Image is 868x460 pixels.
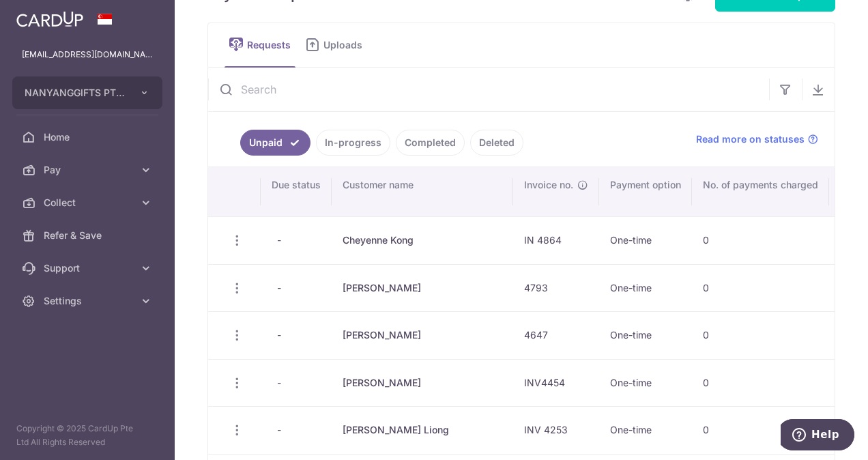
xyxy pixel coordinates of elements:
[247,38,295,52] span: Requests
[272,231,287,250] span: -
[316,130,390,156] a: In-progress
[599,216,692,264] td: One-time
[272,420,287,440] span: -
[332,167,513,216] th: Customer name
[513,359,599,407] td: INV4454
[599,264,692,312] td: One-time
[513,167,599,216] th: Invoice no.
[692,311,829,359] td: 0
[332,359,513,407] td: [PERSON_NAME]
[703,178,818,192] span: No. of payments charged
[610,178,681,192] span: Payment option
[599,359,692,407] td: One-time
[692,264,829,312] td: 0
[696,132,805,146] span: Read more on statuses
[225,23,295,67] a: Requests
[470,130,523,156] a: Deleted
[272,326,287,345] span: -
[781,419,854,453] iframe: Opens a widget where you can find more information
[272,278,287,298] span: -
[25,86,126,100] span: NANYANGGIFTS PTE. LTD.
[31,10,59,22] span: Help
[513,406,599,454] td: INV 4253
[12,76,162,109] button: NANYANGGIFTS PTE. LTD.
[692,406,829,454] td: 0
[22,48,153,61] p: [EMAIL_ADDRESS][DOMAIN_NAME]
[692,216,829,264] td: 0
[332,216,513,264] td: Cheyenne Kong
[332,311,513,359] td: [PERSON_NAME]
[524,178,573,192] span: Invoice no.
[208,68,769,111] input: Search
[44,130,134,144] span: Home
[599,406,692,454] td: One-time
[692,359,829,407] td: 0
[599,311,692,359] td: One-time
[44,294,134,308] span: Settings
[332,264,513,312] td: [PERSON_NAME]
[240,130,310,156] a: Unpaid
[332,406,513,454] td: [PERSON_NAME] Liong
[513,264,599,312] td: 4793
[261,167,332,216] th: Due status
[599,167,692,216] th: Payment option
[513,311,599,359] td: 4647
[44,163,134,177] span: Pay
[696,132,818,146] a: Read more on statuses
[16,11,83,27] img: CardUp
[323,38,372,52] span: Uploads
[692,167,829,216] th: No. of payments charged
[44,261,134,275] span: Support
[44,229,134,242] span: Refer & Save
[301,23,372,67] a: Uploads
[396,130,465,156] a: Completed
[513,216,599,264] td: IN 4864
[44,196,134,210] span: Collect
[272,373,287,392] span: -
